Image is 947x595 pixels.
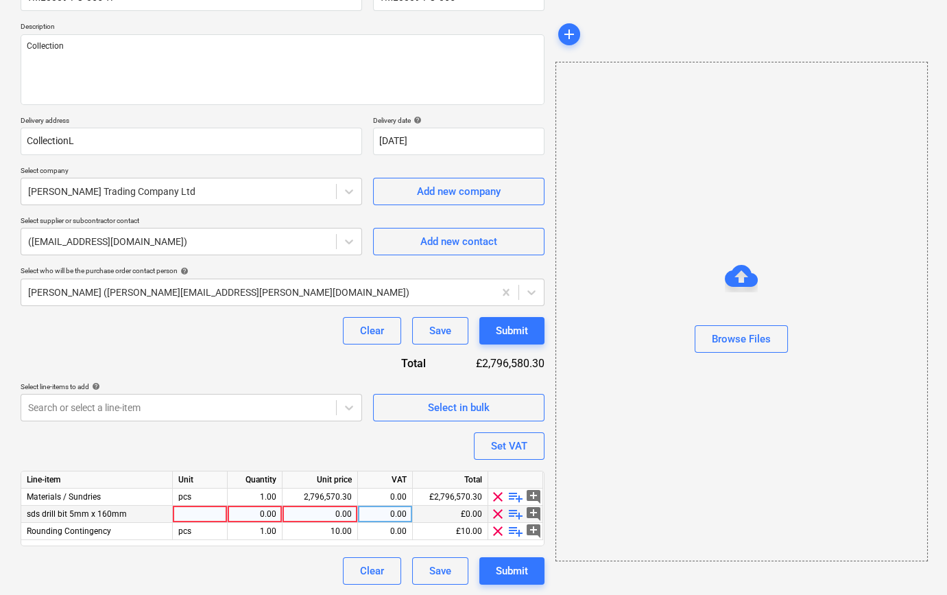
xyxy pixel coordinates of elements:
[21,216,362,228] p: Select supplier or subcontractor contact
[712,330,771,348] div: Browse Files
[474,432,544,460] button: Set VAT
[21,22,544,34] p: Description
[233,506,276,523] div: 0.00
[360,322,384,340] div: Clear
[412,317,468,345] button: Save
[288,523,352,540] div: 10.00
[413,489,488,506] div: £2,796,570.30
[525,506,542,522] span: add_comment
[363,506,407,523] div: 0.00
[373,394,544,421] button: Select in bulk
[27,492,101,502] span: Materials / Sundries
[21,116,362,128] p: Delivery address
[413,523,488,540] div: £10.00
[411,116,422,124] span: help
[358,471,413,489] div: VAT
[283,471,358,489] div: Unit price
[173,489,228,506] div: pcs
[363,523,407,540] div: 0.00
[373,178,544,205] button: Add new company
[366,355,448,371] div: Total
[21,166,362,178] p: Select company
[507,506,524,522] span: playlist_add
[496,322,528,340] div: Submit
[343,317,401,345] button: Clear
[21,471,173,489] div: Line-item
[448,355,544,371] div: £2,796,580.30
[21,382,362,391] div: Select line-items to add
[507,489,524,505] span: playlist_add
[496,562,528,580] div: Submit
[555,62,928,561] div: Browse Files
[21,128,362,155] input: Delivery address
[525,523,542,539] span: add_comment
[413,471,488,489] div: Total
[429,322,451,340] div: Save
[413,506,488,523] div: £0.00
[428,399,490,417] div: Select in bulk
[490,506,506,522] span: clear
[27,509,127,519] span: sds drill bit 5mm x 160mm
[561,26,577,43] span: add
[429,562,451,580] div: Save
[417,183,501,200] div: Add new company
[373,128,544,155] input: Delivery date not specified
[373,116,544,125] div: Delivery date
[27,526,111,536] span: Rounding Contingency
[479,557,544,585] button: Submit
[173,471,228,489] div: Unit
[507,523,524,539] span: playlist_add
[21,34,544,105] textarea: Collection
[173,523,228,540] div: pcs
[288,489,352,506] div: 2,796,570.30
[695,325,788,353] button: Browse Files
[288,506,352,523] div: 0.00
[178,267,189,275] span: help
[490,523,506,539] span: clear
[233,523,276,540] div: 1.00
[420,233,497,250] div: Add new contact
[525,489,542,505] span: add_comment
[89,382,100,390] span: help
[233,489,276,506] div: 1.00
[360,562,384,580] div: Clear
[343,557,401,585] button: Clear
[373,228,544,255] button: Add new contact
[479,317,544,345] button: Submit
[491,437,527,455] div: Set VAT
[363,489,407,506] div: 0.00
[490,489,506,505] span: clear
[878,529,947,595] iframe: Chat Widget
[21,266,544,275] div: Select who will be the purchase order contact person
[228,471,283,489] div: Quantity
[412,557,468,585] button: Save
